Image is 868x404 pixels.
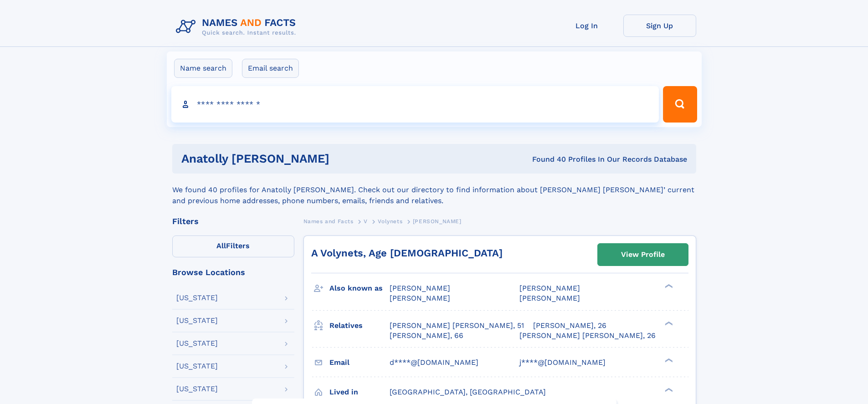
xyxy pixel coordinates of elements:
button: Search Button [663,86,697,123]
span: [GEOGRAPHIC_DATA], [GEOGRAPHIC_DATA] [390,388,546,396]
div: Found 40 Profiles In Our Records Database [431,154,687,164]
a: [PERSON_NAME], 26 [533,321,606,331]
a: A Volynets, Age [DEMOGRAPHIC_DATA] [311,247,503,259]
div: ❯ [663,283,673,289]
div: ❯ [663,387,673,393]
div: Filters [172,217,294,225]
div: [US_STATE] [176,363,218,370]
a: Volynets [378,215,402,227]
img: Logo Names and Facts [172,15,303,39]
span: [PERSON_NAME] [390,294,450,302]
a: Log In [550,15,623,37]
div: ❯ [663,357,673,363]
div: Browse Locations [172,268,294,276]
a: V [364,215,368,227]
h3: Email [329,355,390,370]
div: [US_STATE] [176,317,218,324]
span: V [364,218,368,225]
a: [PERSON_NAME] [PERSON_NAME], 26 [519,331,656,341]
div: [US_STATE] [176,294,218,302]
div: We found 40 profiles for Anatolly [PERSON_NAME]. Check out our directory to find information abou... [172,174,696,206]
label: Email search [242,59,299,78]
div: [US_STATE] [176,385,218,393]
label: Filters [172,235,294,257]
h1: Anatolly [PERSON_NAME] [181,153,431,164]
input: search input [171,86,659,123]
span: All [216,241,226,250]
span: Volynets [378,218,402,225]
div: View Profile [621,244,665,265]
span: [PERSON_NAME] [519,284,580,292]
label: Name search [174,59,232,78]
span: [PERSON_NAME] [413,218,462,225]
a: Sign Up [623,15,696,37]
a: Names and Facts [303,215,354,227]
h3: Relatives [329,318,390,333]
a: View Profile [598,244,688,266]
span: [PERSON_NAME] [519,294,580,302]
div: ❯ [663,320,673,326]
div: [US_STATE] [176,340,218,347]
h3: Lived in [329,384,390,400]
span: [PERSON_NAME] [390,284,450,292]
a: [PERSON_NAME] [PERSON_NAME], 51 [390,321,524,331]
h3: Also known as [329,281,390,296]
a: [PERSON_NAME], 66 [390,331,463,341]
